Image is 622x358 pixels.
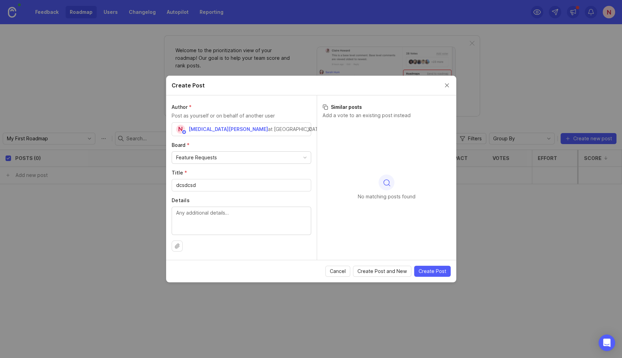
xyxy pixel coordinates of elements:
[357,268,407,275] span: Create Post and New
[172,81,205,89] h2: Create Post
[323,104,451,111] h3: Similar posts
[189,126,268,132] span: [MEDICAL_DATA][PERSON_NAME]
[181,130,186,135] img: member badge
[330,268,346,275] span: Cancel
[176,154,217,161] div: Feature Requests
[353,266,411,277] button: Create Post and New
[176,125,185,134] div: N
[172,112,311,120] p: Post as yourself or on behalf of another user
[268,125,323,133] div: at [GEOGRAPHIC_DATA]
[172,104,192,110] span: Author (required)
[358,193,415,200] p: No matching posts found
[323,112,451,119] p: Add a vote to an existing post instead
[172,241,183,252] button: Upload file
[599,335,615,351] div: Open Intercom Messenger
[419,268,446,275] span: Create Post
[176,181,307,189] input: Short, descriptive title
[443,82,451,89] button: Close create post modal
[414,266,451,277] button: Create Post
[325,266,350,277] button: Cancel
[172,197,311,204] label: Details
[172,142,190,148] span: Board (required)
[172,170,187,176] span: Title (required)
